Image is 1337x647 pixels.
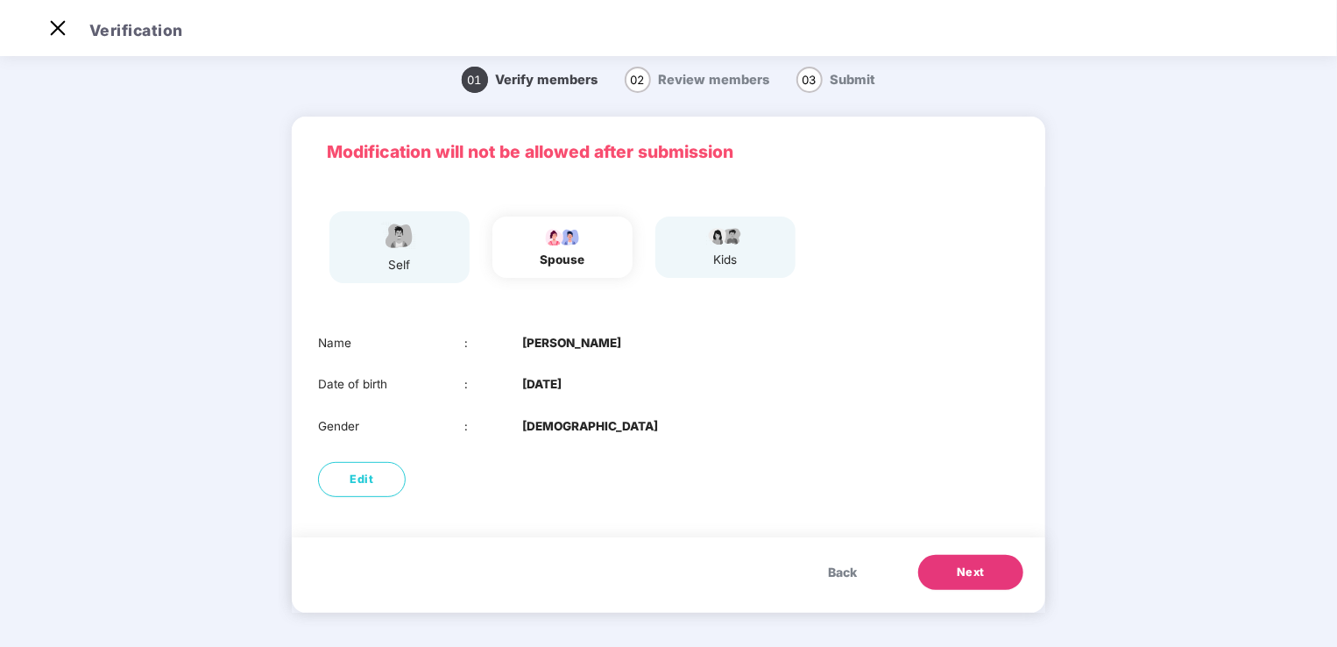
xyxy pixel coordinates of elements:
[796,67,823,93] span: 03
[318,334,464,352] div: Name
[918,555,1023,590] button: Next
[522,417,658,436] b: [DEMOGRAPHIC_DATA]
[704,251,747,269] div: kids
[464,375,523,394] div: :
[659,72,770,88] span: Review members
[496,72,598,88] span: Verify members
[318,462,406,497] button: Edit
[327,139,1010,165] p: Modification will not be allowed after submission
[810,555,874,590] button: Back
[704,225,747,246] img: svg+xml;base64,PHN2ZyB4bWxucz0iaHR0cDovL3d3dy53My5vcmcvMjAwMC9zdmciIHdpZHRoPSI3OS4wMzciIGhlaWdodD...
[831,72,876,88] span: Submit
[522,375,562,394] b: [DATE]
[464,417,523,436] div: :
[318,417,464,436] div: Gender
[378,220,421,251] img: svg+xml;base64,PHN2ZyBpZD0iRW1wbG95ZWVfbWFsZSIgeG1sbnM9Imh0dHA6Ly93d3cudzMub3JnLzIwMDAvc3ZnIiB3aW...
[462,67,488,93] span: 01
[318,375,464,394] div: Date of birth
[828,563,857,582] span: Back
[378,256,421,274] div: self
[522,334,621,352] b: [PERSON_NAME]
[464,334,523,352] div: :
[625,67,651,93] span: 02
[541,225,584,246] img: svg+xml;base64,PHN2ZyB4bWxucz0iaHR0cDovL3d3dy53My5vcmcvMjAwMC9zdmciIHdpZHRoPSI5Ny44OTciIGhlaWdodD...
[541,251,585,269] div: spouse
[350,471,374,488] span: Edit
[957,564,985,581] span: Next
